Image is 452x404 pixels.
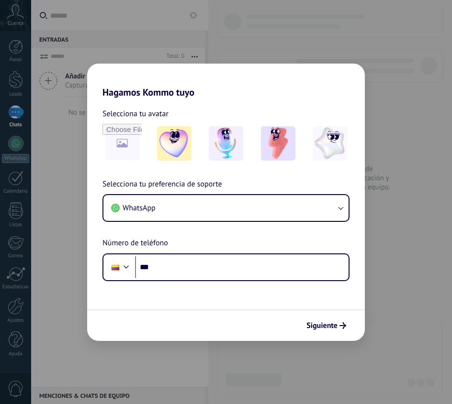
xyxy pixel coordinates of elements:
img: -2.jpeg [209,126,243,161]
button: WhatsApp [103,195,349,221]
h2: Hagamos Kommo tuyo [87,64,365,98]
div: Colombia: + 57 [106,257,124,277]
span: Número de teléfono [102,237,168,250]
img: -1.jpeg [157,126,192,161]
span: Selecciona tu avatar [102,108,169,120]
img: -4.jpeg [313,126,347,161]
span: Selecciona tu preferencia de soporte [102,178,222,191]
img: -3.jpeg [261,126,295,161]
span: Siguiente [306,322,338,329]
span: WhatsApp [123,203,156,213]
button: Siguiente [302,317,350,334]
